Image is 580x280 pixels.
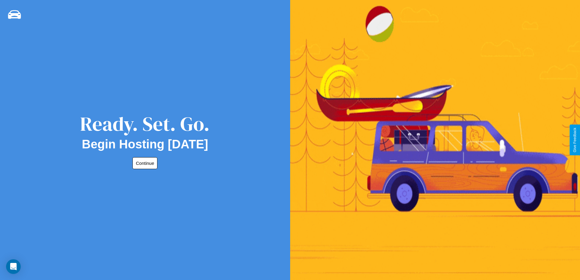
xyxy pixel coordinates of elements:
h2: Begin Hosting [DATE] [82,137,208,151]
div: Ready. Set. Go. [80,110,210,137]
div: Give Feedback [573,128,577,152]
button: Continue [132,157,157,169]
div: Open Intercom Messenger [6,259,21,274]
